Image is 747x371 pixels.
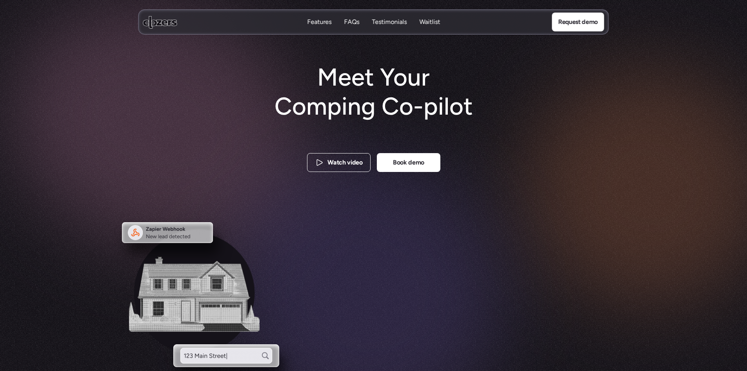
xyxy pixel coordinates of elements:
p: Features [307,26,331,35]
span: o [341,128,349,148]
p: Book demo [393,157,424,168]
p: Features [307,18,331,26]
a: Book demo [377,153,440,172]
span: f [391,128,395,148]
a: FeaturesFeatures [307,18,331,27]
span: n [403,128,411,148]
a: TestimonialsTestimonials [372,18,407,27]
span: h [268,128,275,148]
a: Request demo [552,13,604,31]
span: k [309,128,316,148]
span: e [478,128,485,148]
span: t [262,128,267,148]
span: A [246,128,255,148]
span: t [470,128,475,148]
span: I [255,128,259,148]
span: n [371,128,379,148]
p: FAQs [344,18,359,26]
span: s [485,128,492,148]
p: Request demo [558,17,598,27]
span: e [316,128,324,148]
p: Waitlist [419,26,440,35]
p: Watch video [327,157,362,168]
span: f [452,128,457,148]
span: s [324,128,330,148]
a: FAQsFAQs [344,18,359,27]
span: r [465,128,469,148]
p: Testimonials [372,18,407,26]
span: o [457,128,465,148]
span: . [498,128,501,148]
span: t [282,128,287,148]
span: d [428,128,436,148]
span: n [421,128,428,148]
span: e [440,128,447,148]
span: m [349,128,360,148]
span: g [379,128,387,148]
a: WaitlistWaitlist [419,18,440,27]
span: a [414,128,420,148]
span: l [475,128,478,148]
p: Waitlist [419,18,440,26]
span: m [291,128,302,148]
span: u [395,128,403,148]
span: s [492,128,498,148]
p: Testimonials [372,26,407,35]
p: FAQs [344,26,359,35]
span: c [333,128,340,148]
span: a [303,128,309,148]
span: f [447,128,452,148]
span: i [369,128,371,148]
span: a [275,128,282,148]
h1: Meet Your Comping Co-pilot [267,63,480,121]
span: p [360,128,368,148]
